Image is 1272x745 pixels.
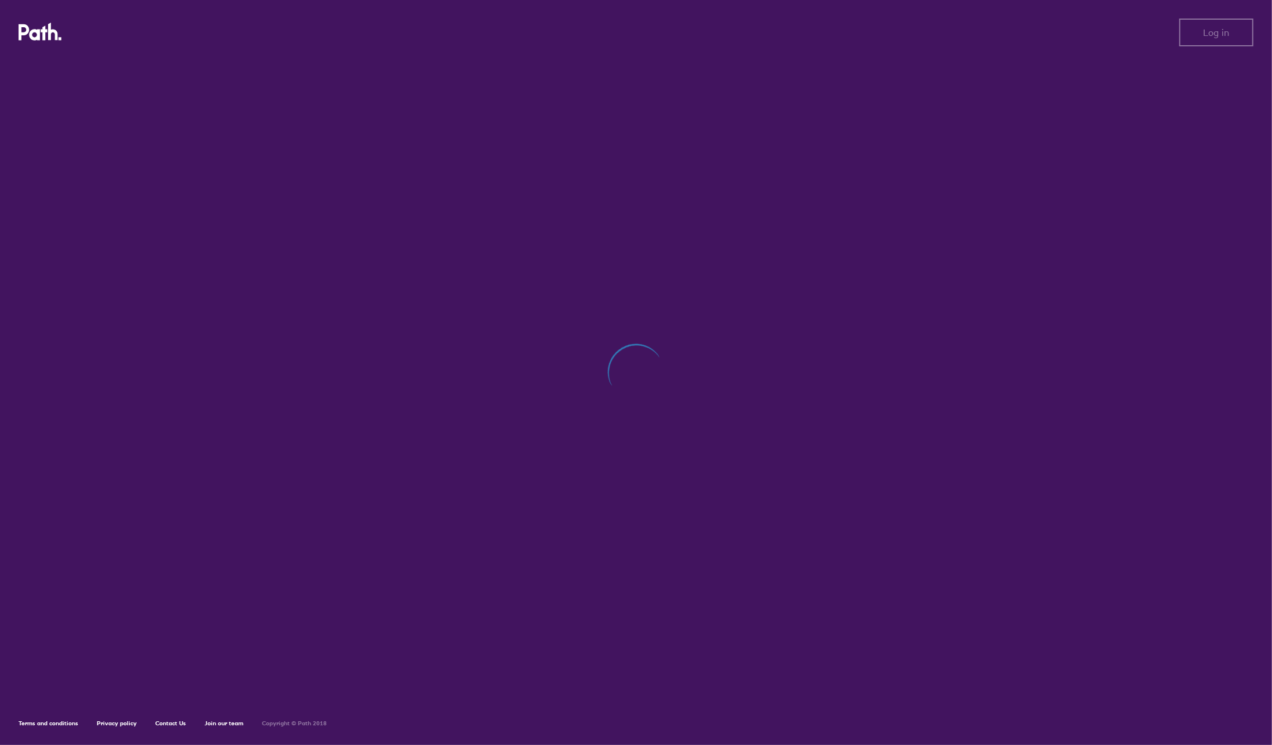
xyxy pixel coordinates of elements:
[1204,27,1230,38] span: Log in
[19,720,78,727] a: Terms and conditions
[97,720,137,727] a: Privacy policy
[1179,19,1253,46] button: Log in
[262,720,327,727] h6: Copyright © Path 2018
[155,720,186,727] a: Contact Us
[205,720,243,727] a: Join our team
